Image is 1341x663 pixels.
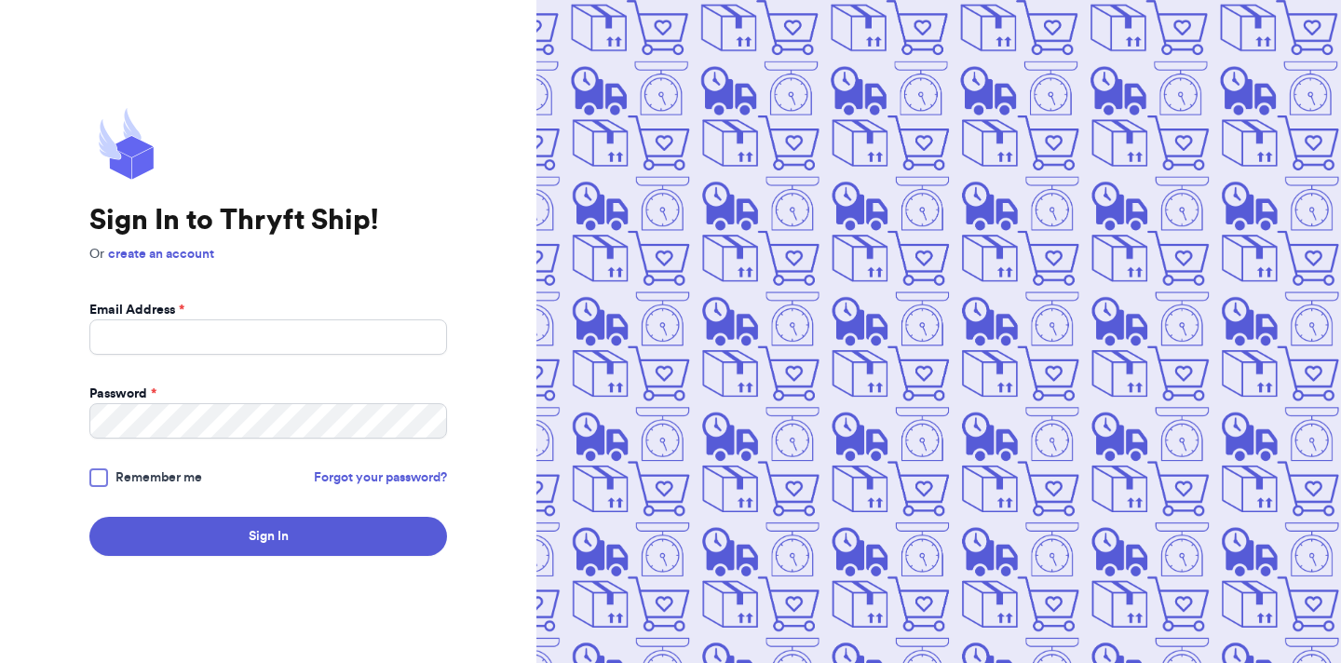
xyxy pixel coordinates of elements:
[108,248,214,261] a: create an account
[89,385,156,403] label: Password
[89,301,184,319] label: Email Address
[89,204,447,237] h1: Sign In to Thryft Ship!
[89,245,447,264] p: Or
[89,517,447,556] button: Sign In
[115,468,202,487] span: Remember me
[314,468,447,487] a: Forgot your password?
